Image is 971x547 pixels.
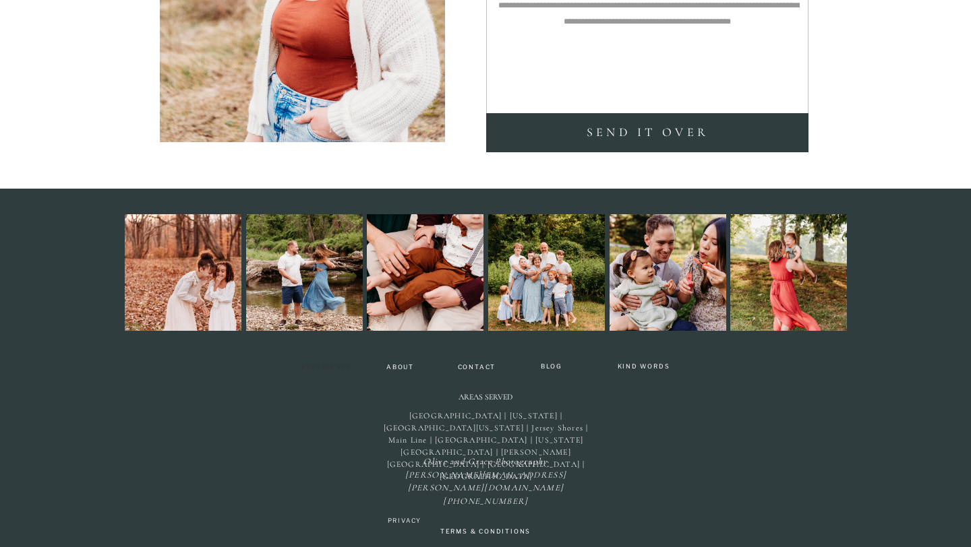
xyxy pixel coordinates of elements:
h2: Areas Served [450,393,521,405]
a: Kind Words [611,363,676,373]
a: Privacy [380,516,430,525]
a: SEND it over [490,122,806,143]
a: About [380,364,420,372]
a: Experience [295,364,359,373]
a: BLOG [535,363,568,373]
i: Olive and Grace Photography [PERSON_NAME][EMAIL_ADDRESS][PERSON_NAME][DOMAIN_NAME] [PHONE_NUMBER] [405,456,566,507]
a: TERMS & CONDITIONS [430,527,541,538]
a: Contact [452,364,501,372]
p: [GEOGRAPHIC_DATA] | [US_STATE] | [GEOGRAPHIC_DATA][US_STATE] | Jersey Shores | Main Line | [GEOGR... [376,410,595,451]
